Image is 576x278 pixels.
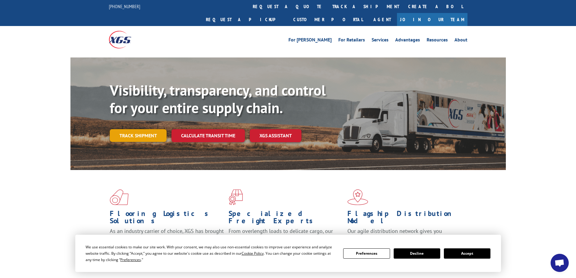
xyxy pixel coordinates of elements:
a: For Retailers [338,38,365,44]
a: XGS ASSISTANT [250,129,301,142]
button: Decline [394,248,440,259]
h1: Flooring Logistics Solutions [110,210,224,227]
button: Accept [444,248,490,259]
div: Cookie Consent Prompt [75,235,501,272]
div: We use essential cookies to make our site work. With your consent, we may also use non-essential ... [86,244,336,263]
span: Preferences [120,257,141,262]
a: For [PERSON_NAME] [288,38,332,44]
a: About [454,38,467,44]
a: Request a pickup [201,13,289,26]
button: Preferences [343,248,390,259]
h1: Specialized Freight Experts [229,210,343,227]
a: Resources [427,38,448,44]
img: xgs-icon-total-supply-chain-intelligence-red [110,189,129,205]
span: Cookie Policy [242,251,264,256]
img: xgs-icon-focused-on-flooring-red [229,189,243,205]
img: xgs-icon-flagship-distribution-model-red [347,189,368,205]
a: Track shipment [110,129,167,142]
a: Advantages [395,38,420,44]
span: As an industry carrier of choice, XGS has brought innovation and dedication to flooring logistics... [110,227,224,249]
a: [PHONE_NUMBER] [109,3,140,9]
a: Join Our Team [397,13,467,26]
a: Services [372,38,389,44]
a: Customer Portal [289,13,367,26]
b: Visibility, transparency, and control for your entire supply chain. [110,81,326,117]
span: Our agile distribution network gives you nationwide inventory management on demand. [347,227,459,242]
div: Open chat [551,254,569,272]
a: Agent [367,13,397,26]
a: Calculate transit time [171,129,245,142]
p: From overlength loads to delicate cargo, our experienced staff knows the best way to move your fr... [229,227,343,254]
h1: Flagship Distribution Model [347,210,462,227]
